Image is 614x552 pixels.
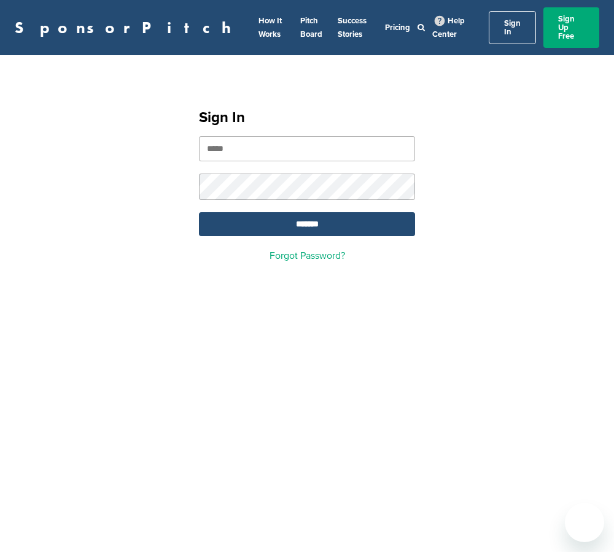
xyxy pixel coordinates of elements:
a: Sign In [489,11,536,44]
h1: Sign In [199,107,415,129]
a: Help Center [432,13,465,42]
a: Success Stories [338,16,367,39]
a: How It Works [258,16,282,39]
a: SponsorPitch [15,20,239,36]
iframe: Button to launch messaging window [565,503,604,542]
a: Pitch Board [300,16,322,39]
a: Forgot Password? [270,250,345,262]
a: Pricing [385,23,410,33]
a: Sign Up Free [543,7,599,48]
